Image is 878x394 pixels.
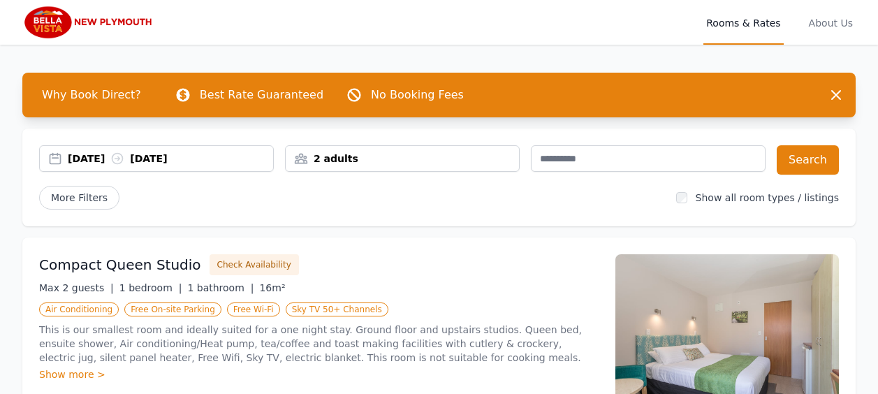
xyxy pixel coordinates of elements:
[39,323,599,365] p: This is our smallest room and ideally suited for a one night stay. Ground floor and upstairs stud...
[39,367,599,381] div: Show more >
[200,87,323,103] p: Best Rate Guaranteed
[31,81,152,109] span: Why Book Direct?
[371,87,464,103] p: No Booking Fees
[777,145,839,175] button: Search
[124,302,221,316] span: Free On-site Parking
[119,282,182,293] span: 1 bedroom |
[39,282,114,293] span: Max 2 guests |
[286,302,388,316] span: Sky TV 50+ Channels
[187,282,254,293] span: 1 bathroom |
[210,254,299,275] button: Check Availability
[696,192,839,203] label: Show all room types / listings
[286,152,519,166] div: 2 adults
[39,302,119,316] span: Air Conditioning
[68,152,273,166] div: [DATE] [DATE]
[259,282,285,293] span: 16m²
[39,255,201,275] h3: Compact Queen Studio
[39,186,119,210] span: More Filters
[22,6,156,39] img: Bella Vista New Plymouth
[227,302,280,316] span: Free Wi-Fi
